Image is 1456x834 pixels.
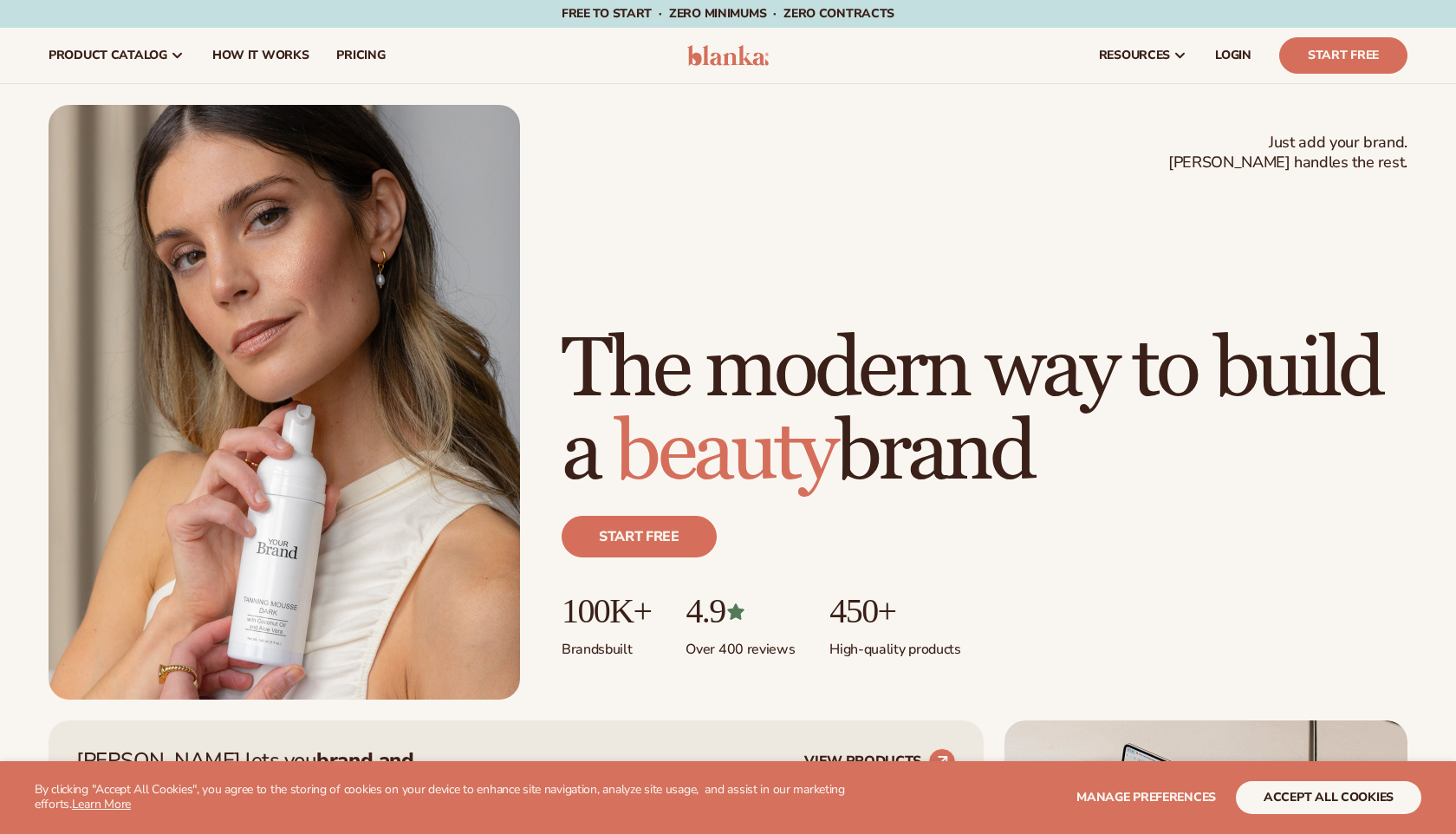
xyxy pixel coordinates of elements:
a: How It Works [198,28,323,83]
h1: The modern way to build a brand [562,329,1407,495]
a: Learn More [72,796,131,812]
span: How It Works [212,49,309,62]
span: product catalog [49,49,167,62]
a: Start free [562,516,717,557]
p: High-quality products [829,630,960,659]
a: product catalog [35,28,198,83]
p: Over 400 reviews [686,630,795,659]
span: Just add your brand. [PERSON_NAME] handles the rest. [1168,133,1407,173]
img: Female holding tanning mousse. [49,105,520,700]
button: accept all cookies [1236,781,1421,814]
span: Manage preferences [1076,789,1216,805]
a: LOGIN [1201,28,1265,83]
span: pricing [336,49,385,62]
span: LOGIN [1215,49,1251,62]
p: 450+ [829,592,960,630]
span: beauty [614,402,835,504]
span: Free to start · ZERO minimums · ZERO contracts [562,5,894,22]
p: 100K+ [562,592,651,630]
p: 4.9 [686,592,795,630]
a: resources [1085,28,1201,83]
a: pricing [322,28,399,83]
a: VIEW PRODUCTS [804,748,956,776]
p: Brands built [562,630,651,659]
button: Manage preferences [1076,781,1216,814]
img: logo [687,45,770,66]
a: Start Free [1279,37,1407,74]
span: resources [1099,49,1170,62]
p: By clicking "Accept All Cookies", you agree to the storing of cookies on your device to enhance s... [35,783,849,812]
